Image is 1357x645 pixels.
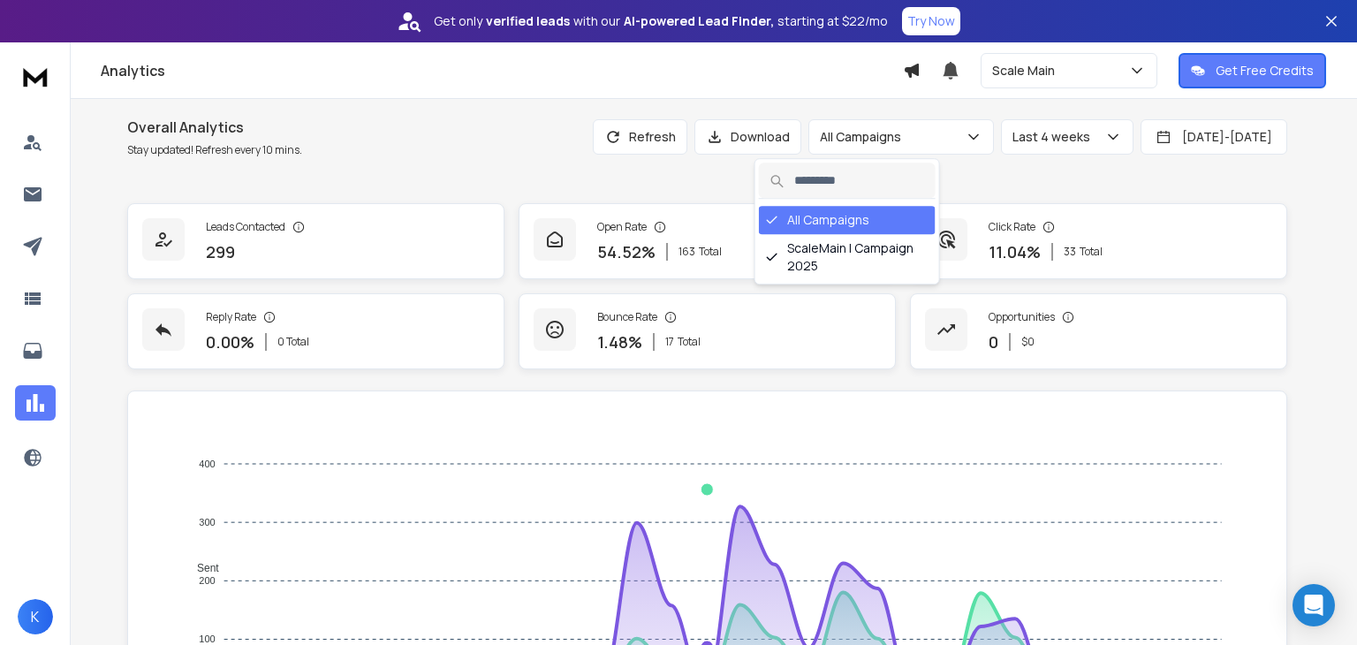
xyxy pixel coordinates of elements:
p: Opportunities [989,310,1055,324]
strong: verified leads [486,12,570,30]
p: Open Rate [597,220,647,234]
h1: Analytics [101,60,903,81]
h1: Overall Analytics [127,117,302,138]
p: Reply Rate [206,310,256,324]
img: logo [18,60,53,93]
p: $ 0 [1021,335,1035,349]
span: Sent [184,562,219,574]
button: [DATE]-[DATE] [1141,119,1287,155]
p: Bounce Rate [597,310,657,324]
p: All Campaigns [820,128,908,146]
p: Click Rate [989,220,1035,234]
p: Last 4 weeks [1012,128,1097,146]
span: 33 [1064,245,1076,259]
p: Stay updated! Refresh every 10 mins. [127,143,302,157]
div: Open Intercom Messenger [1293,584,1335,626]
span: Total [699,245,722,259]
p: Get Free Credits [1216,62,1314,80]
p: 11.04 % [989,239,1041,264]
p: Refresh [629,128,676,146]
p: 299 [206,239,235,264]
tspan: 400 [199,459,215,469]
tspan: 300 [199,517,215,527]
p: 1.48 % [597,330,642,354]
p: Get only with our starting at $22/mo [434,12,888,30]
p: 0.00 % [206,330,254,354]
span: K [18,599,53,634]
tspan: 200 [199,575,215,586]
strong: AI-powered Lead Finder, [624,12,774,30]
tspan: 100 [199,634,215,644]
p: 0 [989,330,998,354]
p: Scale Main [992,62,1062,80]
span: Total [678,335,701,349]
span: 163 [678,245,695,259]
p: Try Now [907,12,955,30]
p: 0 Total [277,335,309,349]
p: Leads Contacted [206,220,285,234]
div: ScaleMain | Campaign 2025 [759,234,936,280]
div: All Campaigns [759,206,936,234]
p: Download [731,128,790,146]
span: 17 [665,335,674,349]
p: 54.52 % [597,239,656,264]
span: Total [1080,245,1103,259]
